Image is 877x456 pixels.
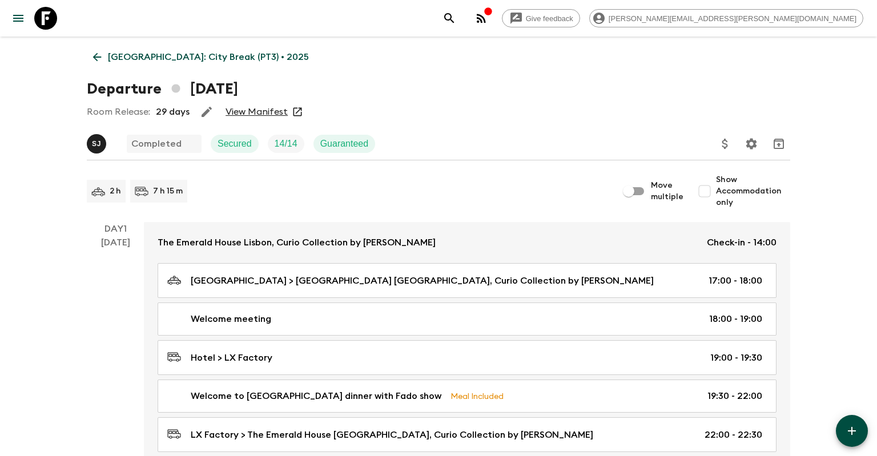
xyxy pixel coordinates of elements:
p: LX Factory > The Emerald House [GEOGRAPHIC_DATA], Curio Collection by [PERSON_NAME] [191,428,593,442]
p: [GEOGRAPHIC_DATA]: City Break (PT3) • 2025 [108,50,309,64]
div: Trip Fill [268,135,304,153]
a: View Manifest [226,106,288,118]
p: Completed [131,137,182,151]
p: [GEOGRAPHIC_DATA] > [GEOGRAPHIC_DATA] [GEOGRAPHIC_DATA], Curio Collection by [PERSON_NAME] [191,274,654,288]
p: 2 h [110,185,121,197]
p: 19:30 - 22:00 [707,389,762,403]
a: Give feedback [502,9,580,27]
span: [PERSON_NAME][EMAIL_ADDRESS][PERSON_NAME][DOMAIN_NAME] [602,14,863,23]
p: Day 1 [87,222,144,236]
p: 22:00 - 22:30 [705,428,762,442]
span: Move multiple [651,180,684,203]
a: The Emerald House Lisbon, Curio Collection by [PERSON_NAME]Check-in - 14:00 [144,222,790,263]
a: Welcome to [GEOGRAPHIC_DATA] dinner with Fado showMeal Included19:30 - 22:00 [158,380,777,413]
div: Secured [211,135,259,153]
button: Unarchive [767,132,790,155]
p: Welcome to [GEOGRAPHIC_DATA] dinner with Fado show [191,389,441,403]
div: [PERSON_NAME][EMAIL_ADDRESS][PERSON_NAME][DOMAIN_NAME] [589,9,863,27]
a: [GEOGRAPHIC_DATA] > [GEOGRAPHIC_DATA] [GEOGRAPHIC_DATA], Curio Collection by [PERSON_NAME]17:00 -... [158,263,777,298]
span: Sónia Justo [87,138,108,147]
button: search adventures [438,7,461,30]
button: Update Price, Early Bird Discount and Costs [714,132,737,155]
button: menu [7,7,30,30]
h1: Departure [DATE] [87,78,238,100]
span: Show Accommodation only [716,174,790,208]
p: Welcome meeting [191,312,271,326]
p: The Emerald House Lisbon, Curio Collection by [PERSON_NAME] [158,236,436,249]
a: [GEOGRAPHIC_DATA]: City Break (PT3) • 2025 [87,46,315,68]
a: LX Factory > The Emerald House [GEOGRAPHIC_DATA], Curio Collection by [PERSON_NAME]22:00 - 22:30 [158,417,777,452]
p: 14 / 14 [275,137,297,151]
p: 29 days [156,105,190,119]
button: Settings [740,132,763,155]
a: Hotel > LX Factory19:00 - 19:30 [158,340,777,375]
p: 18:00 - 19:00 [709,312,762,326]
p: Guaranteed [320,137,369,151]
p: 7 h 15 m [153,185,183,197]
p: 17:00 - 18:00 [709,274,762,288]
p: Secured [218,137,252,151]
p: Hotel > LX Factory [191,351,272,365]
p: Check-in - 14:00 [707,236,777,249]
span: Give feedback [520,14,580,23]
p: Room Release: [87,105,150,119]
p: Meal Included [450,390,504,402]
p: 19:00 - 19:30 [710,351,762,365]
a: Welcome meeting18:00 - 19:00 [158,302,777,336]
